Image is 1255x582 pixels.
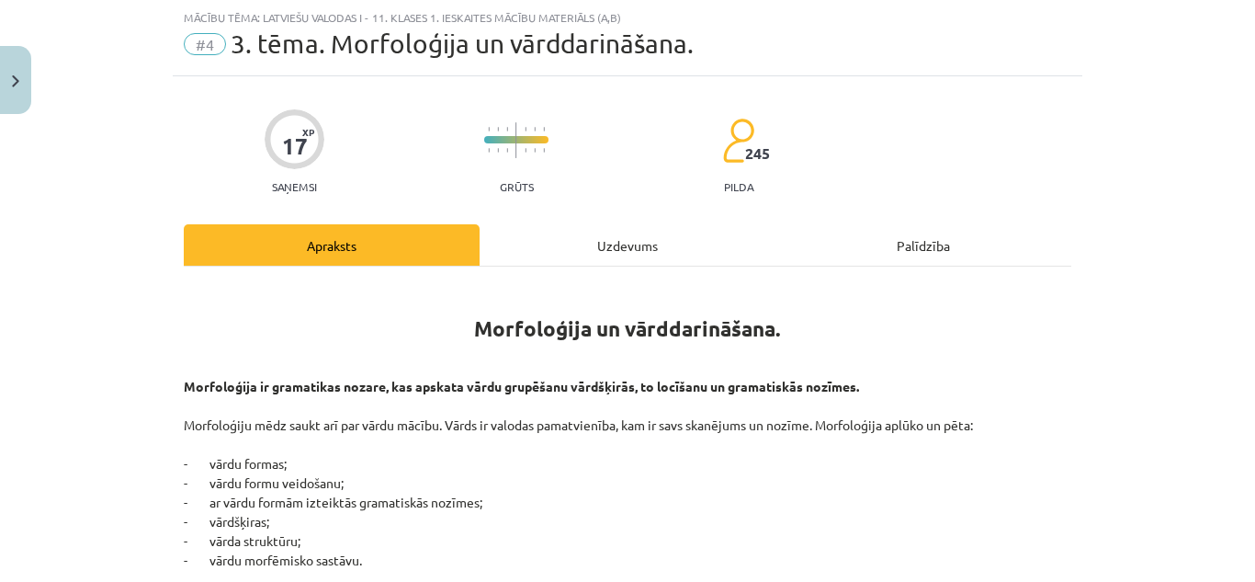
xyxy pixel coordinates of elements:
[497,127,499,131] img: icon-short-line-57e1e144782c952c97e751825c79c345078a6d821885a25fce030b3d8c18986b.svg
[497,148,499,153] img: icon-short-line-57e1e144782c952c97e751825c79c345078a6d821885a25fce030b3d8c18986b.svg
[184,33,226,55] span: #4
[480,224,775,266] div: Uzdevums
[724,180,753,193] p: pilda
[12,75,19,87] img: icon-close-lesson-0947bae3869378f0d4975bcd49f059093ad1ed9edebbc8119c70593378902aed.svg
[722,118,754,164] img: students-c634bb4e5e11cddfef0936a35e636f08e4e9abd3cc4e673bd6f9a4125e45ecb1.svg
[500,180,534,193] p: Grūts
[515,122,517,158] img: icon-long-line-d9ea69661e0d244f92f715978eff75569469978d946b2353a9bb055b3ed8787d.svg
[302,127,314,137] span: XP
[543,127,545,131] img: icon-short-line-57e1e144782c952c97e751825c79c345078a6d821885a25fce030b3d8c18986b.svg
[525,127,526,131] img: icon-short-line-57e1e144782c952c97e751825c79c345078a6d821885a25fce030b3d8c18986b.svg
[184,11,1071,24] div: Mācību tēma: Latviešu valodas i - 11. klases 1. ieskaites mācību materiāls (a,b)
[231,29,694,59] span: 3. tēma. Morfoloģija un vārddarināšana.
[265,180,324,193] p: Saņemsi
[525,148,526,153] img: icon-short-line-57e1e144782c952c97e751825c79c345078a6d821885a25fce030b3d8c18986b.svg
[184,224,480,266] div: Apraksts
[506,148,508,153] img: icon-short-line-57e1e144782c952c97e751825c79c345078a6d821885a25fce030b3d8c18986b.svg
[488,127,490,131] img: icon-short-line-57e1e144782c952c97e751825c79c345078a6d821885a25fce030b3d8c18986b.svg
[506,127,508,131] img: icon-short-line-57e1e144782c952c97e751825c79c345078a6d821885a25fce030b3d8c18986b.svg
[282,133,308,159] div: 17
[474,315,781,342] b: Morfoloģija un vārddarināšana.
[534,127,536,131] img: icon-short-line-57e1e144782c952c97e751825c79c345078a6d821885a25fce030b3d8c18986b.svg
[745,145,770,162] span: 245
[543,148,545,153] img: icon-short-line-57e1e144782c952c97e751825c79c345078a6d821885a25fce030b3d8c18986b.svg
[775,224,1071,266] div: Palīdzība
[534,148,536,153] img: icon-short-line-57e1e144782c952c97e751825c79c345078a6d821885a25fce030b3d8c18986b.svg
[184,378,859,394] strong: Morfoloģija ir gramatikas nozare, kas apskata vārdu grupēšanu vārdšķirās, to locīšanu un gramatis...
[488,148,490,153] img: icon-short-line-57e1e144782c952c97e751825c79c345078a6d821885a25fce030b3d8c18986b.svg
